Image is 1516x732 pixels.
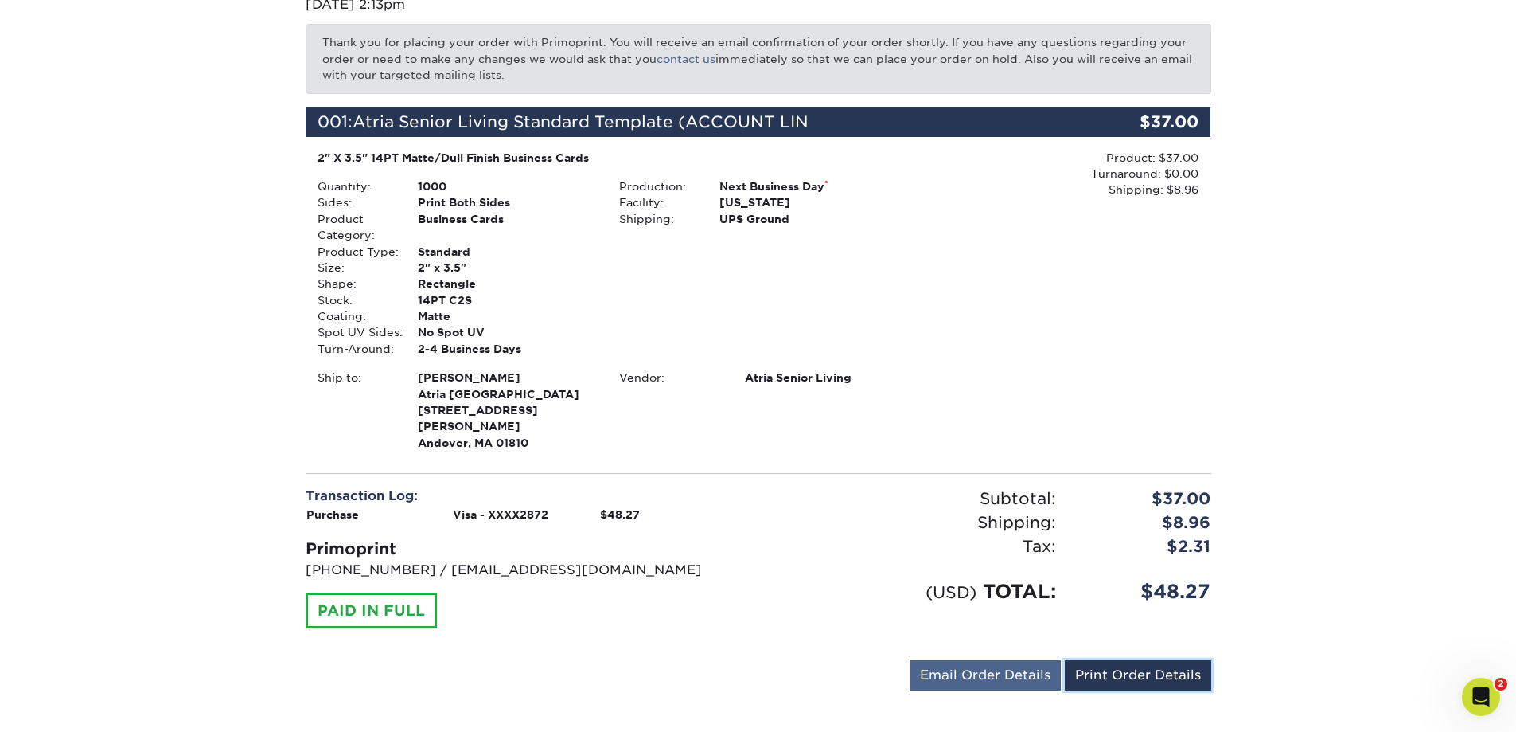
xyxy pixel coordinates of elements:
div: $8.96 [1068,511,1223,534]
strong: $48.27 [600,508,640,521]
span: TOTAL: [983,580,1056,603]
div: Print Both Sides [406,194,607,210]
div: 001: [306,107,1060,137]
div: Matte [406,308,607,324]
a: contact us [657,53,715,65]
div: Business Cards [406,211,607,244]
span: [STREET_ADDRESS][PERSON_NAME] [418,402,595,435]
small: (USD) [926,582,976,602]
div: Production: [607,178,707,194]
div: 14PT C2S [406,292,607,308]
iframe: Intercom live chat [1462,678,1500,716]
div: Subtotal: [758,487,1068,511]
div: Sides: [306,194,406,210]
div: Vendor: [607,370,733,386]
div: $48.27 [1068,577,1223,606]
div: Atria Senior Living [733,370,909,386]
div: Turn-Around: [306,341,406,357]
div: $2.31 [1068,534,1223,558]
div: Product: $37.00 Turnaround: $0.00 Shipping: $8.96 [909,150,1198,198]
div: 2" x 3.5" [406,260,607,276]
strong: Visa - XXXX2872 [453,508,548,521]
strong: Purchase [306,508,359,521]
span: 2 [1495,678,1507,691]
p: [PHONE_NUMBER] / [EMAIL_ADDRESS][DOMAIN_NAME] [306,561,746,580]
div: 2" X 3.5" 14PT Matte/Dull Finish Business Cards [318,150,898,166]
div: Spot UV Sides: [306,324,406,340]
div: No Spot UV [406,324,607,340]
div: $37.00 [1060,107,1211,137]
a: Email Order Details [910,660,1061,691]
a: Print Order Details [1065,660,1211,691]
div: Transaction Log: [306,487,746,506]
div: Shipping: [607,211,707,227]
span: Atria [GEOGRAPHIC_DATA] [418,386,595,402]
div: Next Business Day [707,178,909,194]
div: Stock: [306,292,406,308]
strong: Andover, MA 01810 [418,370,595,449]
div: 1000 [406,178,607,194]
div: $37.00 [1068,487,1223,511]
div: Shape: [306,276,406,292]
span: [PERSON_NAME] [418,370,595,386]
div: Product Type: [306,244,406,260]
div: [US_STATE] [707,194,909,210]
div: Tax: [758,534,1068,558]
div: PAID IN FULL [306,593,437,629]
div: Standard [406,244,607,260]
p: Thank you for placing your order with Primoprint. You will receive an email confirmation of your ... [306,24,1211,93]
div: Coating: [306,308,406,324]
div: Quantity: [306,178,406,194]
div: 2-4 Business Days [406,341,607,357]
div: Facility: [607,194,707,210]
div: Rectangle [406,276,607,292]
div: Product Category: [306,211,406,244]
div: UPS Ground [707,211,909,227]
div: Shipping: [758,511,1068,534]
div: Primoprint [306,537,746,561]
div: Size: [306,260,406,276]
div: Ship to: [306,370,406,451]
span: Atria Senior Living Standard Template (ACCOUNT LIN [353,112,809,131]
